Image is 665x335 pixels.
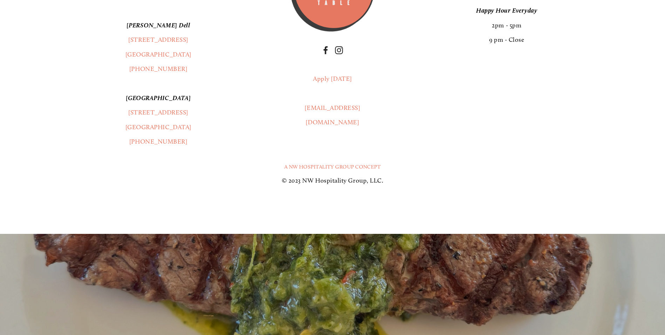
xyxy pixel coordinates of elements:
[284,164,381,170] a: A NW Hospitality Group Concept
[40,173,625,188] p: © 2023 NW Hospitality Group, LLC.
[313,75,352,83] a: Apply [DATE]
[125,109,191,131] a: [STREET_ADDRESS][GEOGRAPHIC_DATA]
[305,104,360,126] a: [EMAIL_ADDRESS][DOMAIN_NAME]
[126,94,191,102] em: [GEOGRAPHIC_DATA]
[129,65,188,73] a: [PHONE_NUMBER]
[129,138,188,145] a: [PHONE_NUMBER]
